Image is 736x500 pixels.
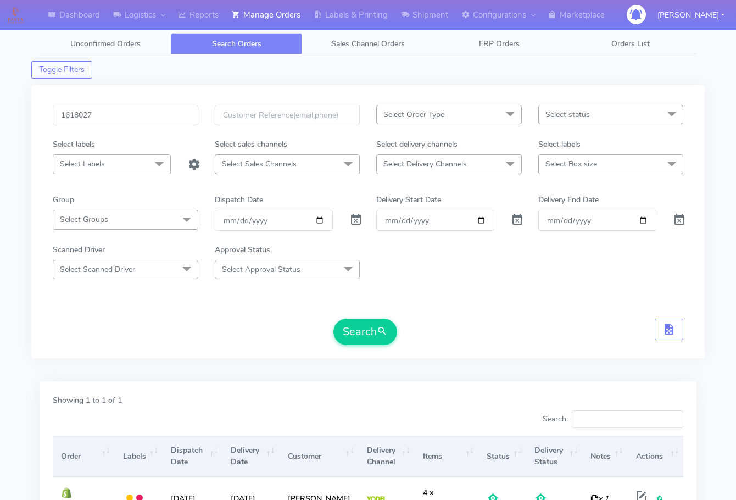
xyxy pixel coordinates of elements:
[572,410,683,428] input: Search:
[215,105,360,125] input: Customer Reference(email,phone)
[538,138,581,150] label: Select labels
[376,194,441,205] label: Delivery Start Date
[40,33,696,54] ul: Tabs
[649,4,733,26] button: [PERSON_NAME]
[60,264,135,275] span: Select Scanned Driver
[31,61,92,79] button: Toggle Filters
[383,109,444,120] span: Select Order Type
[538,194,599,205] label: Delivery End Date
[478,436,526,477] th: Status: activate to sort column ascending
[53,395,122,406] label: Showing 1 to 1 of 1
[53,194,74,205] label: Group
[53,436,115,477] th: Order: activate to sort column ascending
[383,159,467,169] span: Select Delivery Channels
[61,487,72,498] img: shopify.png
[60,214,108,225] span: Select Groups
[70,38,141,49] span: Unconfirmed Orders
[215,138,287,150] label: Select sales channels
[222,159,297,169] span: Select Sales Channels
[222,264,300,275] span: Select Approval Status
[543,410,683,428] label: Search:
[611,38,650,49] span: Orders List
[479,38,520,49] span: ERP Orders
[582,436,627,477] th: Notes: activate to sort column ascending
[545,109,590,120] span: Select status
[212,38,261,49] span: Search Orders
[415,436,478,477] th: Items: activate to sort column ascending
[376,138,458,150] label: Select delivery channels
[53,105,198,125] input: Order Id
[333,319,397,345] button: Search
[627,436,683,477] th: Actions: activate to sort column ascending
[115,436,163,477] th: Labels: activate to sort column ascending
[279,436,358,477] th: Customer: activate to sort column ascending
[60,159,105,169] span: Select Labels
[53,138,95,150] label: Select labels
[526,436,582,477] th: Delivery Status: activate to sort column ascending
[331,38,405,49] span: Sales Channel Orders
[222,436,279,477] th: Delivery Date: activate to sort column ascending
[545,159,597,169] span: Select Box size
[53,244,105,255] label: Scanned Driver
[359,436,415,477] th: Delivery Channel: activate to sort column ascending
[215,194,263,205] label: Dispatch Date
[215,244,270,255] label: Approval Status
[163,436,222,477] th: Dispatch Date: activate to sort column ascending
